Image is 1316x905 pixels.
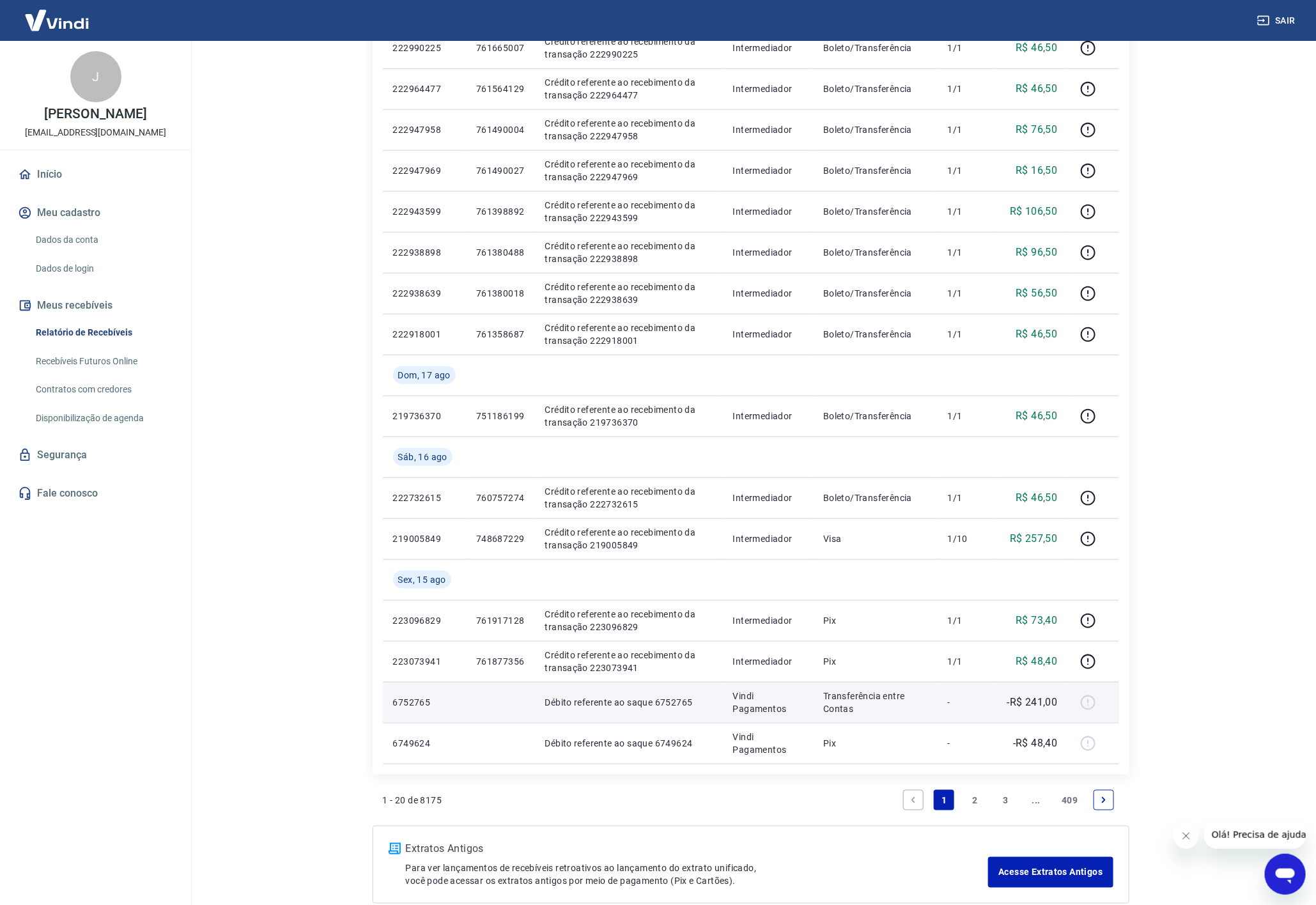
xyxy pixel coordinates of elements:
[545,158,713,183] p: Crédito referente ao recebimento da transação 222947969
[733,491,803,504] p: Intermediador
[393,205,456,218] p: 222943599
[389,843,401,855] img: ícone
[476,491,525,504] p: 760757274
[947,696,985,709] p: -
[1255,9,1301,33] button: Sair
[476,328,525,341] p: 761358687
[947,410,985,422] p: 1/1
[476,164,525,177] p: 761490027
[476,205,525,218] p: 761398892
[823,491,927,504] p: Boleto/Transferência
[398,369,451,382] span: Dom, 17 ago
[823,690,927,715] p: Transferência entre Contas
[476,82,525,95] p: 761564129
[1013,736,1058,751] p: -R$ 48,40
[393,491,456,504] p: 222732615
[15,160,176,189] a: Início
[545,649,713,674] p: Crédito referente ao recebimento da transação 223073941
[733,731,803,756] p: Vindi Pagamentos
[406,842,989,857] p: Extratos Antigos
[393,82,456,95] p: 222964477
[1016,654,1057,669] p: R$ 48,40
[476,123,525,136] p: 761490004
[947,614,985,627] p: 1/1
[733,123,803,136] p: Intermediador
[393,614,456,627] p: 223096829
[733,287,803,300] p: Intermediador
[947,532,985,545] p: 1/10
[1265,854,1306,895] iframe: Botão para abrir a janela de mensagens
[15,479,176,507] a: Fale conosco
[545,403,713,429] p: Crédito referente ao recebimento da transação 219736370
[44,107,146,121] p: [PERSON_NAME]
[898,785,1119,816] ul: Pagination
[1016,81,1057,97] p: R$ 46,50
[1094,790,1114,810] a: Next page
[1057,790,1083,810] a: Page 409
[476,410,525,422] p: 751186199
[1016,40,1057,56] p: R$ 46,50
[733,614,803,627] p: Intermediador
[545,321,713,347] p: Crédito referente ao recebimento da transação 222918001
[398,573,446,586] span: Sex, 15 ago
[947,287,985,300] p: 1/1
[476,655,525,668] p: 761877356
[476,42,525,54] p: 761665007
[964,790,985,810] a: Page 2
[934,790,954,810] a: Page 1 is your current page
[545,281,713,306] p: Crédito referente ao recebimento da transação 222938639
[545,608,713,633] p: Crédito referente ao recebimento da transação 223096829
[823,655,927,668] p: Pix
[545,737,713,750] p: Débito referente ao saque 6749624
[476,246,525,259] p: 761380488
[947,737,985,750] p: -
[733,655,803,668] p: Intermediador
[25,126,166,139] p: [EMAIL_ADDRESS][DOMAIN_NAME]
[393,123,456,136] p: 222947958
[545,35,713,61] p: Crédito referente ao recebimento da transação 222990225
[31,320,176,346] a: Relatório de Recebíveis
[1010,531,1058,546] p: R$ 257,50
[1026,790,1046,810] a: Jump forward
[15,291,176,320] button: Meus recebíveis
[393,246,456,259] p: 222938898
[947,205,985,218] p: 1/1
[733,690,803,715] p: Vindi Pagamentos
[383,794,442,807] p: 1 - 20 de 8175
[733,410,803,422] p: Intermediador
[733,205,803,218] p: Intermediador
[1016,408,1057,424] p: R$ 46,50
[947,164,985,177] p: 1/1
[1016,490,1057,506] p: R$ 46,50
[1016,245,1057,260] p: R$ 96,50
[31,227,176,253] a: Dados da conta
[947,42,985,54] p: 1/1
[823,328,927,341] p: Boleto/Transferência
[903,790,924,810] a: Previous page
[393,410,456,422] p: 219736370
[393,42,456,54] p: 222990225
[545,485,713,511] p: Crédito referente ao recebimento da transação 222732615
[393,287,456,300] p: 222938639
[823,42,927,54] p: Boleto/Transferência
[15,199,176,227] button: Meu cadastro
[988,857,1113,888] a: Acesse Extratos Antigos
[733,82,803,95] p: Intermediador
[393,532,456,545] p: 219005849
[545,526,713,552] p: Crédito referente ao recebimento da transação 219005849
[947,491,985,504] p: 1/1
[545,76,713,102] p: Crédito referente ao recebimento da transação 222964477
[1007,695,1058,710] p: -R$ 241,00
[733,42,803,54] p: Intermediador
[947,123,985,136] p: 1/1
[947,655,985,668] p: 1/1
[823,614,927,627] p: Pix
[733,246,803,259] p: Intermediador
[1016,122,1057,137] p: R$ 76,50
[823,737,927,750] p: Pix
[1016,163,1057,178] p: R$ 16,50
[476,614,525,627] p: 761917128
[947,82,985,95] p: 1/1
[823,410,927,422] p: Boleto/Transferência
[476,532,525,545] p: 748687229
